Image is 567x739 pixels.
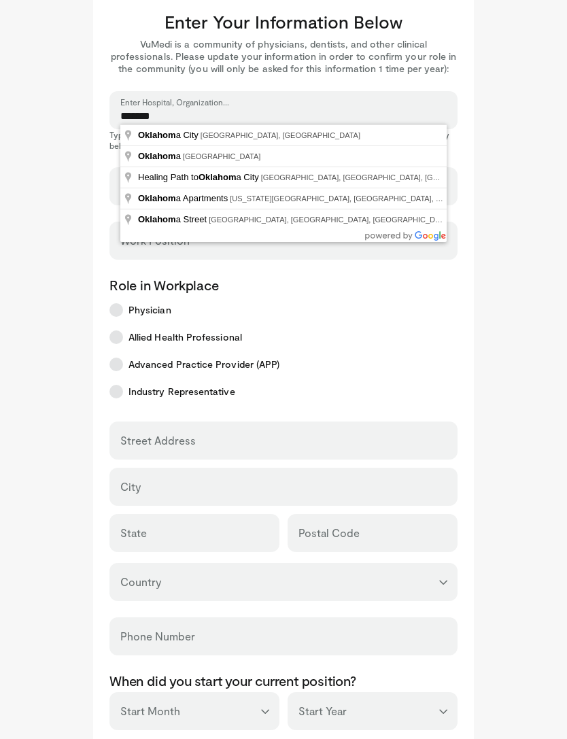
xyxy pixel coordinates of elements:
span: [GEOGRAPHIC_DATA] [183,152,261,160]
span: [US_STATE][GEOGRAPHIC_DATA], [GEOGRAPHIC_DATA], [GEOGRAPHIC_DATA] [230,194,513,203]
span: [GEOGRAPHIC_DATA], [GEOGRAPHIC_DATA] [201,131,360,139]
label: Postal Code [298,519,360,547]
h3: Enter Your Information Below [109,11,458,33]
p: VuMedi is a community of physicians, dentists, and other clinical professionals. Please update yo... [109,38,458,75]
span: Oklahom [138,214,176,224]
span: Oklahom [138,193,176,203]
span: a City [138,130,201,140]
span: Oklahom [138,151,176,161]
span: a [138,151,183,161]
p: When did you start your current position? [109,672,458,689]
span: [GEOGRAPHIC_DATA], [GEOGRAPHIC_DATA], [GEOGRAPHIC_DATA] [261,173,503,182]
span: Advanced Practice Provider (APP) [128,358,279,371]
span: Industry Representative [128,385,235,398]
p: Role in Workplace [109,276,458,294]
span: a Apartments [138,193,230,203]
label: Enter Hospital, Organization... [120,97,229,107]
span: Allied Health Professional [128,330,242,344]
label: Phone Number [120,623,195,650]
label: Street Address [120,427,196,454]
span: Oklahom [199,172,237,182]
p: Type your organization name in the field above for autocomplete option or enter it manually below. [109,129,458,151]
label: City [120,473,141,500]
span: Physician [128,303,171,317]
span: [GEOGRAPHIC_DATA], [GEOGRAPHIC_DATA], [GEOGRAPHIC_DATA] [209,216,451,224]
span: Oklahom [138,130,176,140]
label: State [120,519,147,547]
span: a Street [138,214,209,224]
span: Healing Path to a City [138,172,261,182]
